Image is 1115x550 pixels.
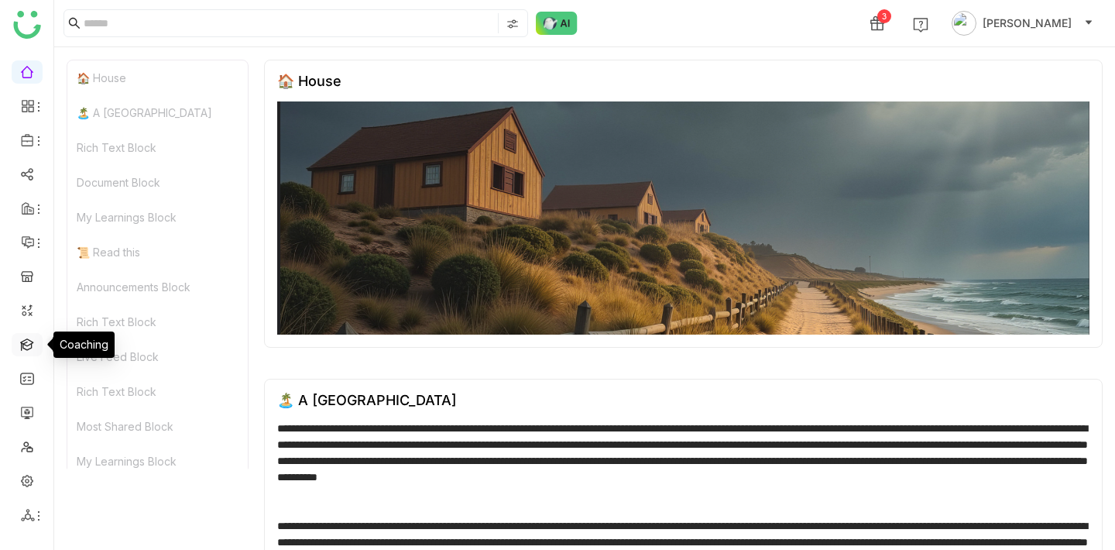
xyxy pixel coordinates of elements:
[913,17,928,33] img: help.svg
[67,165,248,200] div: Document Block
[67,374,248,409] div: Rich Text Block
[67,409,248,444] div: Most Shared Block
[67,200,248,235] div: My Learnings Block
[67,270,248,304] div: Announcements Block
[536,12,578,35] img: ask-buddy-normal.svg
[506,18,519,30] img: search-type.svg
[67,235,248,270] div: 📜 Read this
[277,392,457,408] div: 🏝️ A [GEOGRAPHIC_DATA]
[67,130,248,165] div: Rich Text Block
[53,332,115,358] div: Coaching
[67,60,248,95] div: 🏠 House
[877,9,891,23] div: 3
[67,304,248,339] div: Rich Text Block
[67,339,248,374] div: Live Feed Block
[277,101,1089,335] img: 68553b2292361c547d91f02a
[952,11,976,36] img: avatar
[277,73,341,89] div: 🏠 House
[13,11,41,39] img: logo
[67,95,248,130] div: 🏝️ A [GEOGRAPHIC_DATA]
[983,15,1072,32] span: [PERSON_NAME]
[67,444,248,479] div: My Learnings Block
[949,11,1096,36] button: [PERSON_NAME]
